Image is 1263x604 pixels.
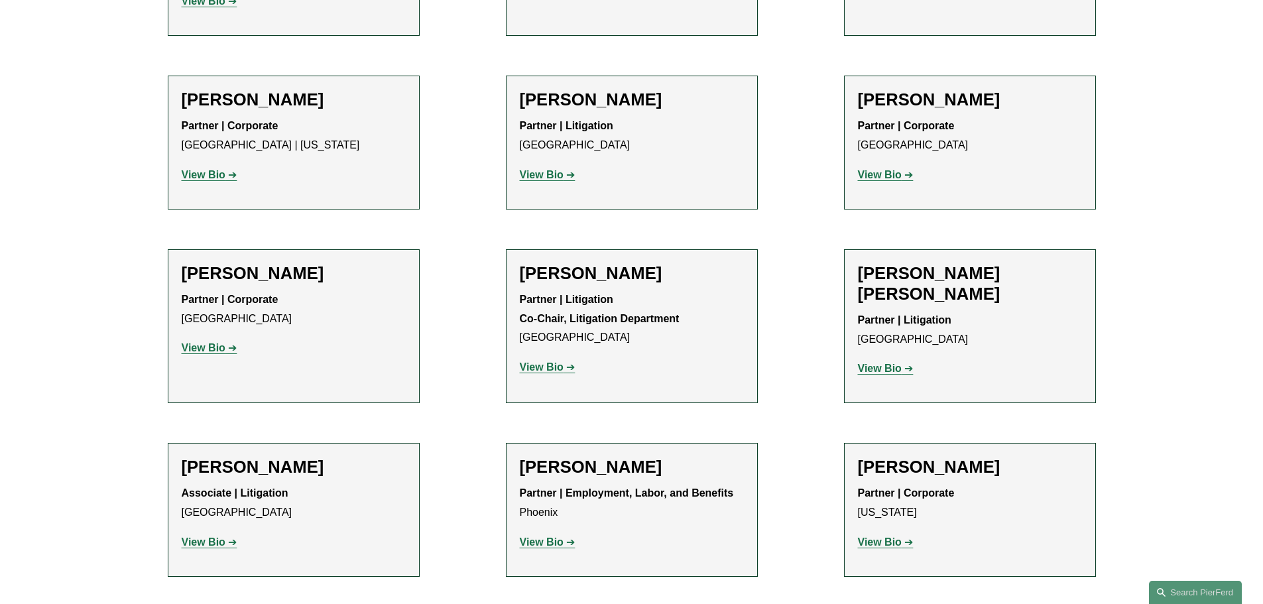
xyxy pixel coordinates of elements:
p: Phoenix [520,484,744,522]
a: View Bio [520,361,575,373]
h2: [PERSON_NAME] [520,90,744,110]
strong: Partner | Litigation Co-Chair, Litigation Department [520,294,680,324]
strong: View Bio [182,536,225,548]
p: [GEOGRAPHIC_DATA] [182,290,406,329]
strong: Partner | Litigation [858,314,951,326]
strong: View Bio [520,536,564,548]
a: View Bio [182,169,237,180]
strong: Partner | Corporate [858,120,955,131]
p: [GEOGRAPHIC_DATA] [182,484,406,522]
strong: View Bio [182,342,225,353]
h2: [PERSON_NAME] [858,90,1082,110]
p: [GEOGRAPHIC_DATA] [858,311,1082,349]
strong: Partner | Corporate [182,294,278,305]
h2: [PERSON_NAME] [520,263,744,284]
h2: [PERSON_NAME] [182,90,406,110]
a: View Bio [858,363,914,374]
strong: View Bio [858,169,902,180]
p: [GEOGRAPHIC_DATA] | [US_STATE] [182,117,406,155]
p: [GEOGRAPHIC_DATA] [520,290,744,347]
a: View Bio [520,536,575,548]
p: [GEOGRAPHIC_DATA] [858,117,1082,155]
a: View Bio [858,169,914,180]
strong: Partner | Corporate [858,487,955,499]
strong: Associate | Litigation [182,487,288,499]
strong: View Bio [520,361,564,373]
a: View Bio [182,536,237,548]
strong: View Bio [182,169,225,180]
strong: View Bio [520,169,564,180]
p: [GEOGRAPHIC_DATA] [520,117,744,155]
strong: Partner | Litigation [520,120,613,131]
a: View Bio [182,342,237,353]
h2: [PERSON_NAME] [182,263,406,284]
strong: Partner | Employment, Labor, and Benefits [520,487,734,499]
h2: [PERSON_NAME] [858,457,1082,477]
a: View Bio [520,169,575,180]
h2: [PERSON_NAME] [PERSON_NAME] [858,263,1082,304]
h2: [PERSON_NAME] [182,457,406,477]
a: Search this site [1149,581,1242,604]
h2: [PERSON_NAME] [520,457,744,477]
p: [US_STATE] [858,484,1082,522]
strong: View Bio [858,536,902,548]
strong: View Bio [858,363,902,374]
strong: Partner | Corporate [182,120,278,131]
a: View Bio [858,536,914,548]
